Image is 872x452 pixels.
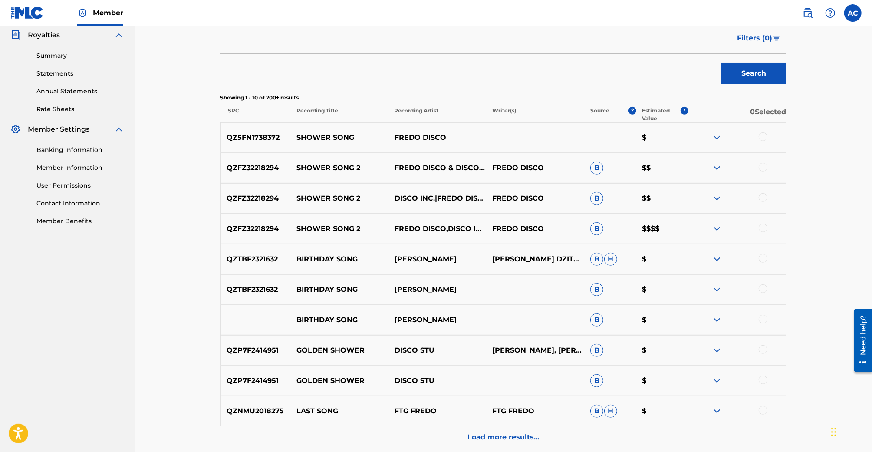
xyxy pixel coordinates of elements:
[36,163,124,172] a: Member Information
[590,222,603,235] span: B
[221,254,291,264] p: QZTBF2321632
[36,199,124,208] a: Contact Information
[291,315,388,325] p: BIRTHDAY SONG
[822,4,839,22] div: Help
[114,124,124,135] img: expand
[77,8,88,18] img: Top Rightsholder
[712,345,722,356] img: expand
[712,193,722,204] img: expand
[799,4,816,22] a: Public Search
[220,107,291,122] p: ISRC
[36,87,124,96] a: Annual Statements
[712,406,722,416] img: expand
[36,105,124,114] a: Rate Sheets
[221,132,291,143] p: QZ5FN1738372
[773,36,780,41] img: filter
[636,315,688,325] p: $
[636,224,688,234] p: $$$$
[604,253,617,266] span: H
[93,8,123,18] span: Member
[712,163,722,173] img: expand
[829,410,872,452] iframe: Chat Widget
[388,107,487,122] p: Recording Artist
[28,124,89,135] span: Member Settings
[389,163,487,173] p: FREDO DISCO & DISCO INC.
[221,284,291,295] p: QZTBF2321632
[636,376,688,386] p: $
[389,254,487,264] p: [PERSON_NAME]
[590,162,603,175] span: B
[36,145,124,155] a: Banking Information
[221,193,291,204] p: QZFZ32218294
[590,192,603,205] span: B
[487,193,584,204] p: FREDO DISCO
[291,376,388,386] p: GOLDEN SHOWER
[590,374,603,387] span: B
[487,163,584,173] p: FREDO DISCO
[10,7,44,19] img: MLC Logo
[291,345,388,356] p: GOLDEN SHOWER
[389,376,487,386] p: DISCO STU
[221,345,291,356] p: QZP7F2414951
[831,419,836,445] div: Drag
[221,406,291,416] p: QZNMU2018275
[389,224,487,234] p: FREDO DISCO,DISCO INC.
[636,254,688,264] p: $
[712,315,722,325] img: expand
[636,406,688,416] p: $
[221,376,291,386] p: QZP7F2414951
[712,284,722,295] img: expand
[721,63,786,84] button: Search
[10,30,21,40] img: Royalties
[642,107,681,122] p: Estimated Value
[848,305,872,375] iframe: Resource Center
[636,193,688,204] p: $$
[389,345,487,356] p: DISCO STU
[487,345,584,356] p: [PERSON_NAME], [PERSON_NAME]
[36,181,124,190] a: User Permissions
[590,405,603,418] span: B
[389,193,487,204] p: DISCO INC.|FREDO DISCO
[636,284,688,295] p: $
[291,406,388,416] p: LAST SONG
[604,405,617,418] span: H
[221,163,291,173] p: QZFZ32218294
[36,217,124,226] a: Member Benefits
[487,107,585,122] p: Writer(s)
[291,193,388,204] p: SHOWER SONG 2
[487,224,584,234] p: FREDO DISCO
[389,284,487,295] p: [PERSON_NAME]
[636,163,688,173] p: $$
[590,283,603,296] span: B
[114,30,124,40] img: expand
[10,124,21,135] img: Member Settings
[221,224,291,234] p: QZFZ32218294
[28,30,60,40] span: Royalties
[590,107,609,122] p: Source
[590,313,603,327] span: B
[291,107,389,122] p: Recording Title
[220,94,786,102] p: Showing 1 - 10 of 200+ results
[291,224,388,234] p: SHOWER SONG 2
[389,315,487,325] p: [PERSON_NAME]
[291,254,388,264] p: BIRTHDAY SONG
[590,253,603,266] span: B
[844,4,862,22] div: User Menu
[36,69,124,78] a: Statements
[291,284,388,295] p: BIRTHDAY SONG
[590,344,603,357] span: B
[36,51,124,60] a: Summary
[291,132,388,143] p: SHOWER SONG
[712,254,722,264] img: expand
[737,33,773,43] span: Filters ( 0 )
[681,107,688,115] span: ?
[803,8,813,18] img: search
[732,27,786,49] button: Filters (0)
[389,132,487,143] p: FREDO DISCO
[636,345,688,356] p: $
[688,107,786,122] p: 0 Selected
[467,432,539,442] p: Load more results...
